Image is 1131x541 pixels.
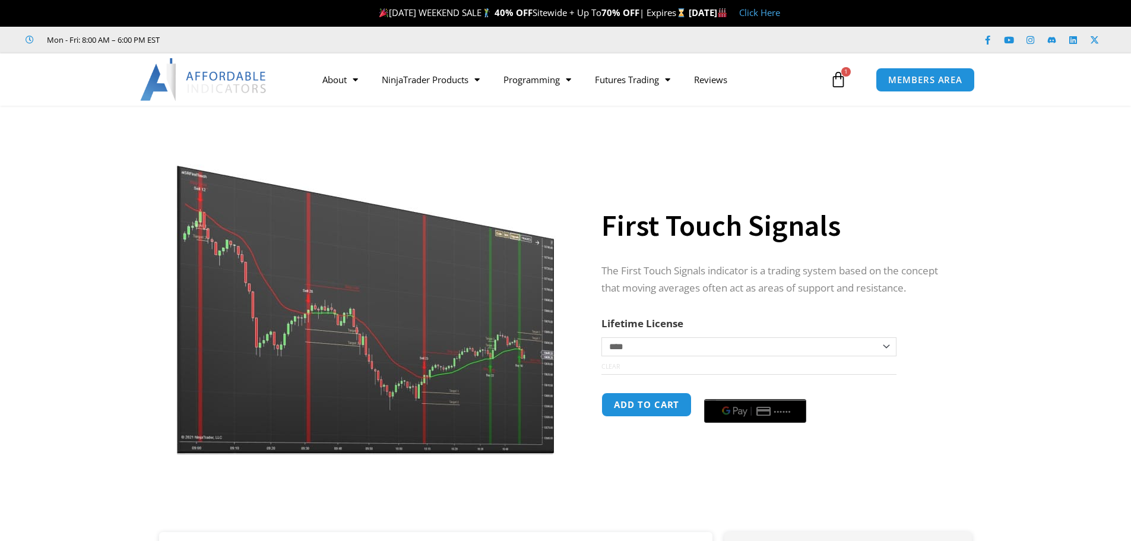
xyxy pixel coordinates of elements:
button: Add to cart [601,393,692,417]
label: Lifetime License [601,317,683,330]
button: Buy with GPay [704,399,806,423]
a: Futures Trading [583,66,682,93]
img: LogoAI | Affordable Indicators – NinjaTrader [140,58,268,101]
img: ⌛ [677,8,686,17]
span: MEMBERS AREA [888,75,962,84]
strong: 40% OFF [495,7,533,18]
a: Click Here [739,7,780,18]
a: Clear options [601,362,620,371]
span: Mon - Fri: 8:00 AM – 6:00 PM EST [44,33,160,47]
h1: First Touch Signals [601,205,948,246]
a: About [311,66,370,93]
img: 🎉 [379,8,388,17]
iframe: Secure payment input frame [702,391,809,392]
text: •••••• [775,407,793,416]
a: NinjaTrader Products [370,66,492,93]
strong: 70% OFF [601,7,639,18]
span: 1 [841,67,851,77]
iframe: Customer reviews powered by Trustpilot [176,34,354,46]
p: The First Touch Signals indicator is a trading system based on the concept that moving averages o... [601,262,948,297]
span: [DATE] WEEKEND SALE Sitewide + Up To | Expires [376,7,688,18]
a: Reviews [682,66,739,93]
nav: Menu [311,66,827,93]
a: 1 [812,62,864,97]
a: MEMBERS AREA [876,68,975,92]
a: Programming [492,66,583,93]
img: 🏌️‍♂️ [482,8,491,17]
img: First Touch Signals 1 | Affordable Indicators – NinjaTrader [176,126,557,455]
strong: [DATE] [689,7,727,18]
img: 🏭 [718,8,727,17]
